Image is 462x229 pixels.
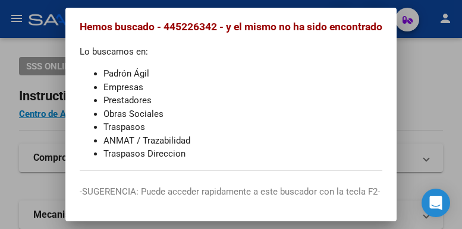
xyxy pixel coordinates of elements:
[103,120,382,134] li: Traspasos
[103,67,382,81] li: Padrón Ágil
[80,21,382,33] span: Hemos buscado - 445226342 - y el mismo no ha sido encontrado
[422,189,450,217] div: Open Intercom Messenger
[103,81,382,94] li: Empresas
[103,107,382,121] li: Obras Sociales
[103,147,382,161] li: Traspasos Direccion
[80,185,382,199] p: -SUGERENCIA: Puede acceder rapidamente a este buscador con la tecla F2-
[103,94,382,107] li: Prestadores
[103,134,382,148] li: ANMAT / Trazabilidad
[80,19,382,161] div: Lo buscamos en:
